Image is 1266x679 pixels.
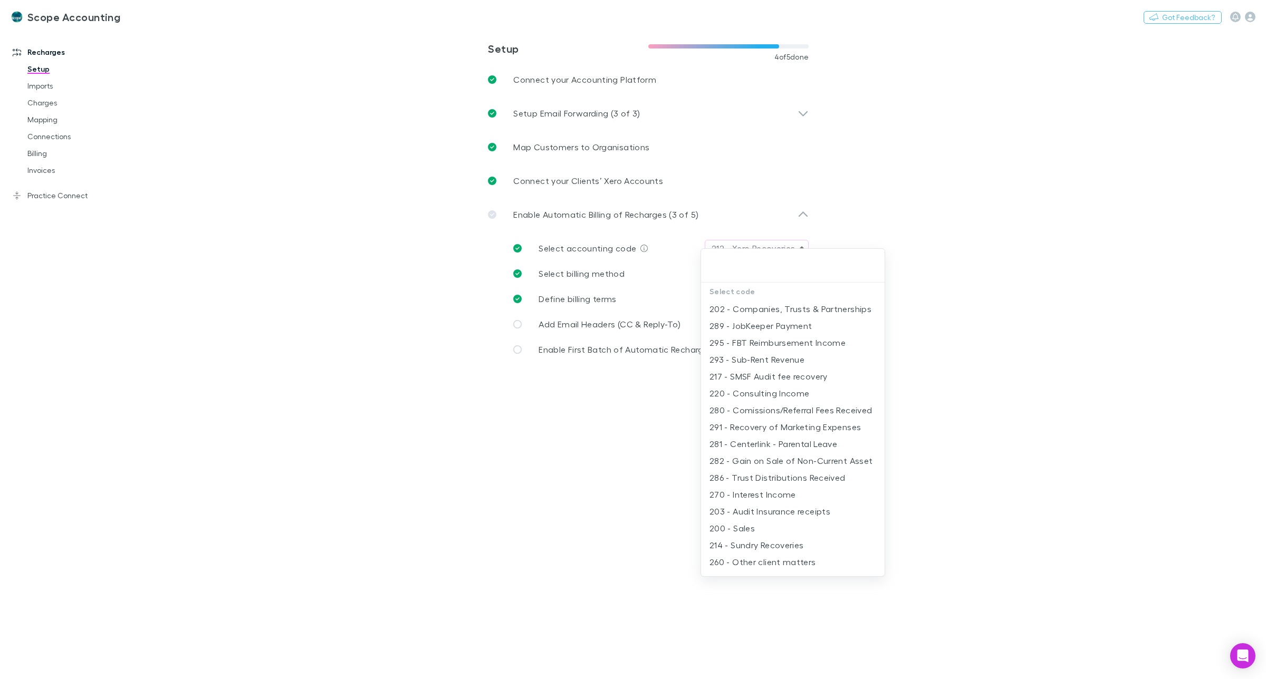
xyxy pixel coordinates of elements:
[701,537,885,554] li: 214 - Sundry Recoveries
[701,435,885,452] li: 281 - Centerlink - Parental Leave
[701,334,885,351] li: 295 - FBT Reimbursement Income
[701,402,885,419] li: 280 - Comissions/Referral Fees Received
[701,469,885,486] li: 286 - Trust Distributions Received
[701,452,885,469] li: 282 - Gain on Sale of Non-Current Asset
[701,570,885,587] li: 215 - Insurance Payout
[701,419,885,435] li: 291 - Recovery of Marketing Expenses
[701,385,885,402] li: 220 - Consulting Income
[701,283,885,300] p: Select code
[701,486,885,503] li: 270 - Interest Income
[701,317,885,334] li: 289 - JobKeeper Payment
[701,554,885,570] li: 260 - Other client matters
[701,520,885,537] li: 200 - Sales
[701,300,885,317] li: 202 - Companies, Trusts & Partnerships
[1230,643,1255,668] div: Open Intercom Messenger
[701,368,885,385] li: 217 - SMSF Audit fee recovery
[701,351,885,368] li: 293 - Sub-Rent Revenue
[701,503,885,520] li: 203 - Audit Insurance receipts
